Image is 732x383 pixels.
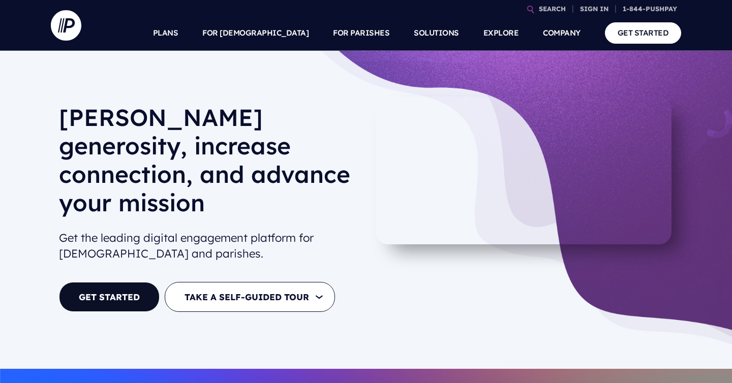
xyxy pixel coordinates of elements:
h2: Get the leading digital engagement platform for [DEMOGRAPHIC_DATA] and parishes. [59,226,358,266]
a: EXPLORE [483,15,519,51]
a: FOR PARISHES [333,15,389,51]
a: COMPANY [543,15,581,51]
a: SOLUTIONS [414,15,459,51]
button: TAKE A SELF-GUIDED TOUR [165,282,335,312]
a: FOR [DEMOGRAPHIC_DATA] [202,15,309,51]
a: GET STARTED [59,282,160,312]
h1: [PERSON_NAME] generosity, increase connection, and advance your mission [59,103,358,225]
a: PLANS [153,15,178,51]
a: GET STARTED [605,22,682,43]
